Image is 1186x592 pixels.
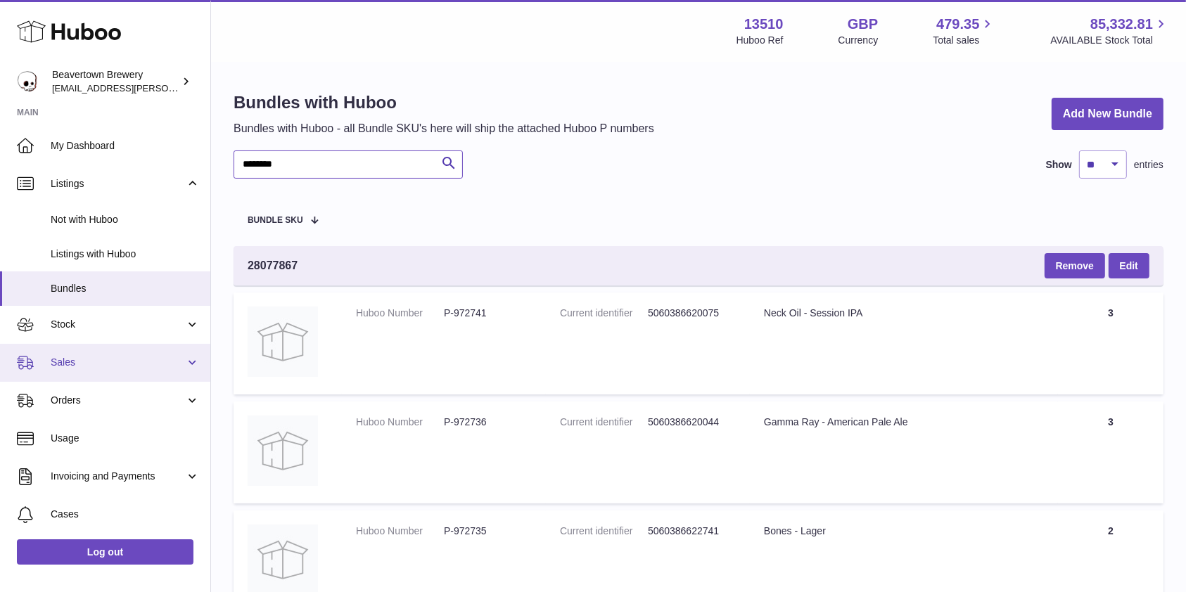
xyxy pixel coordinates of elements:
[1052,98,1163,131] a: Add New Bundle
[51,432,200,445] span: Usage
[1046,158,1072,172] label: Show
[51,213,200,226] span: Not with Huboo
[248,216,303,225] span: Bundle SKU
[51,177,185,191] span: Listings
[560,416,648,429] dt: Current identifier
[51,470,185,483] span: Invoicing and Payments
[356,525,444,538] dt: Huboo Number
[234,121,654,136] p: Bundles with Huboo - all Bundle SKU's here will ship the attached Huboo P numbers
[356,307,444,320] dt: Huboo Number
[248,416,318,486] img: Gamma Ray - American Pale Ale
[560,307,648,320] dt: Current identifier
[51,139,200,153] span: My Dashboard
[51,394,185,407] span: Orders
[737,34,784,47] div: Huboo Ref
[1109,253,1149,278] a: Edit
[933,34,995,47] span: Total sales
[848,15,878,34] strong: GBP
[356,416,444,429] dt: Huboo Number
[648,525,736,538] dd: 5060386622741
[51,247,200,261] span: Listings with Huboo
[52,68,179,95] div: Beavertown Brewery
[560,525,648,538] dt: Current identifier
[1090,15,1153,34] span: 85,332.81
[444,525,532,538] dd: P-972735
[234,91,654,114] h1: Bundles with Huboo
[51,356,185,369] span: Sales
[52,82,282,94] span: [EMAIL_ADDRESS][PERSON_NAME][DOMAIN_NAME]
[1050,34,1169,47] span: AVAILABLE Stock Total
[51,318,185,331] span: Stock
[933,15,995,47] a: 479.35 Total sales
[248,258,298,274] span: 28077867
[839,34,879,47] div: Currency
[1050,15,1169,47] a: 85,332.81 AVAILABLE Stock Total
[17,539,193,565] a: Log out
[17,71,38,92] img: kit.lowe@beavertownbrewery.co.uk
[936,15,979,34] span: 479.35
[764,525,1044,538] div: Bones - Lager
[248,307,318,377] img: Neck Oil - Session IPA
[648,307,736,320] dd: 5060386620075
[744,15,784,34] strong: 13510
[444,307,532,320] dd: P-972741
[51,508,200,521] span: Cases
[764,416,1044,429] div: Gamma Ray - American Pale Ale
[444,416,532,429] dd: P-972736
[1058,292,1163,394] td: 3
[1045,253,1105,278] button: Remove
[1134,158,1163,172] span: entries
[1058,401,1163,503] td: 3
[51,282,200,295] span: Bundles
[648,416,736,429] dd: 5060386620044
[764,307,1044,320] div: Neck Oil - Session IPA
